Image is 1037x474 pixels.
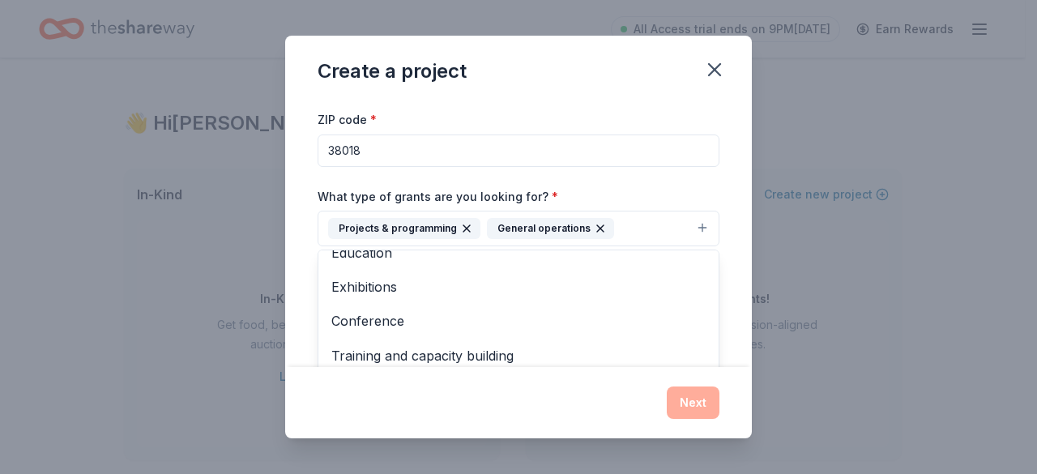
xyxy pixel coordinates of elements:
span: Exhibitions [331,276,706,297]
div: General operations [487,218,614,239]
button: Projects & programmingGeneral operations [318,211,719,246]
div: Projects & programmingGeneral operations [318,250,719,444]
span: Education [331,242,706,263]
div: Projects & programming [328,218,480,239]
span: Conference [331,310,706,331]
span: Training and capacity building [331,345,706,366]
